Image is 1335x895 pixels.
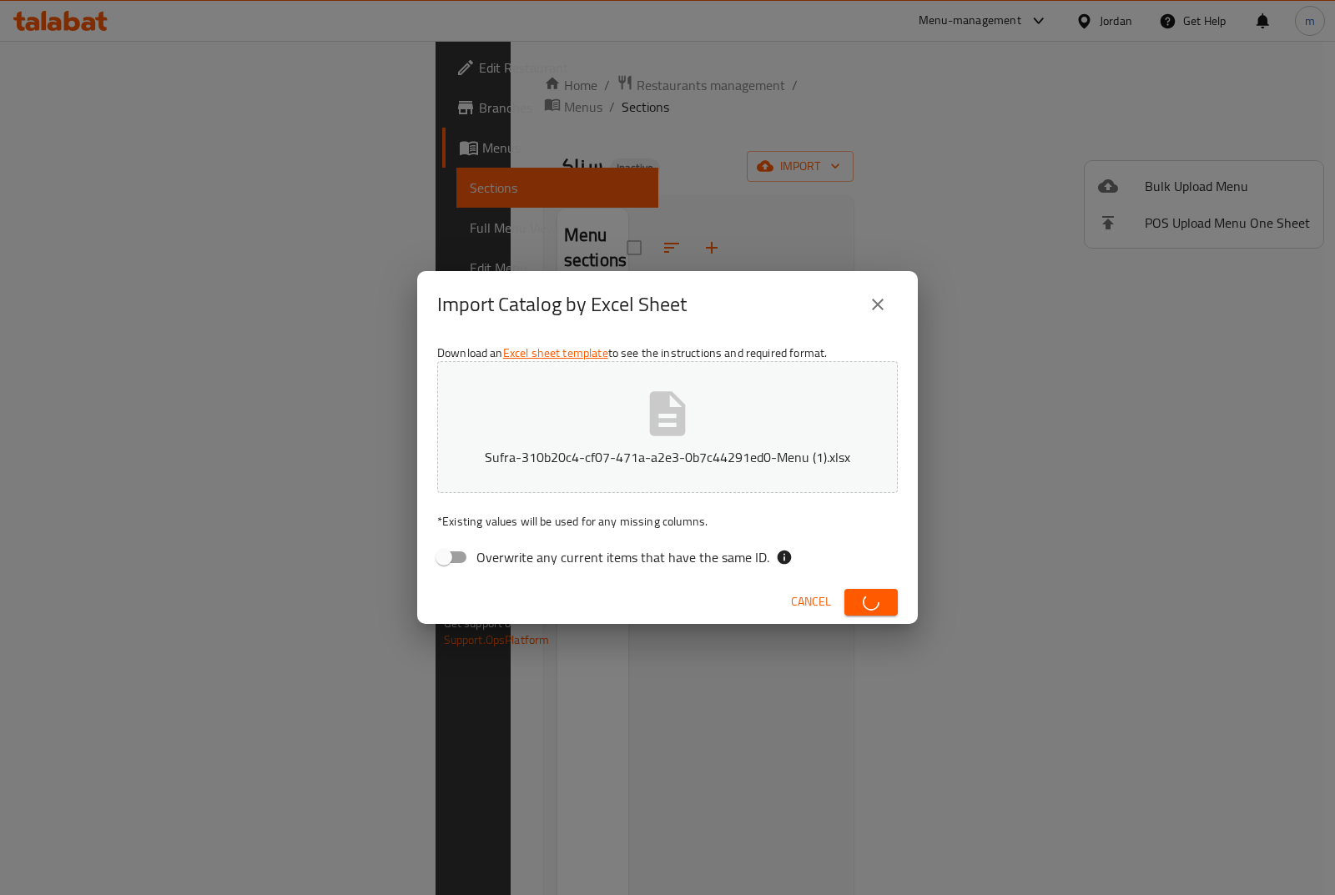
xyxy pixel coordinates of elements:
button: Cancel [784,586,838,617]
span: Cancel [791,591,831,612]
span: Overwrite any current items that have the same ID. [476,547,769,567]
div: Download an to see the instructions and required format. [417,338,918,580]
button: Sufra-310b20c4-cf07-471a-a2e3-0b7c44291ed0-Menu (1).xlsx [437,361,898,493]
button: close [858,284,898,324]
a: Excel sheet template [503,342,608,364]
h2: Import Catalog by Excel Sheet [437,291,687,318]
p: Sufra-310b20c4-cf07-471a-a2e3-0b7c44291ed0-Menu (1).xlsx [463,447,872,467]
svg: If the overwrite option isn't selected, then the items that match an existing ID will be ignored ... [776,549,793,566]
p: Existing values will be used for any missing columns. [437,513,898,530]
